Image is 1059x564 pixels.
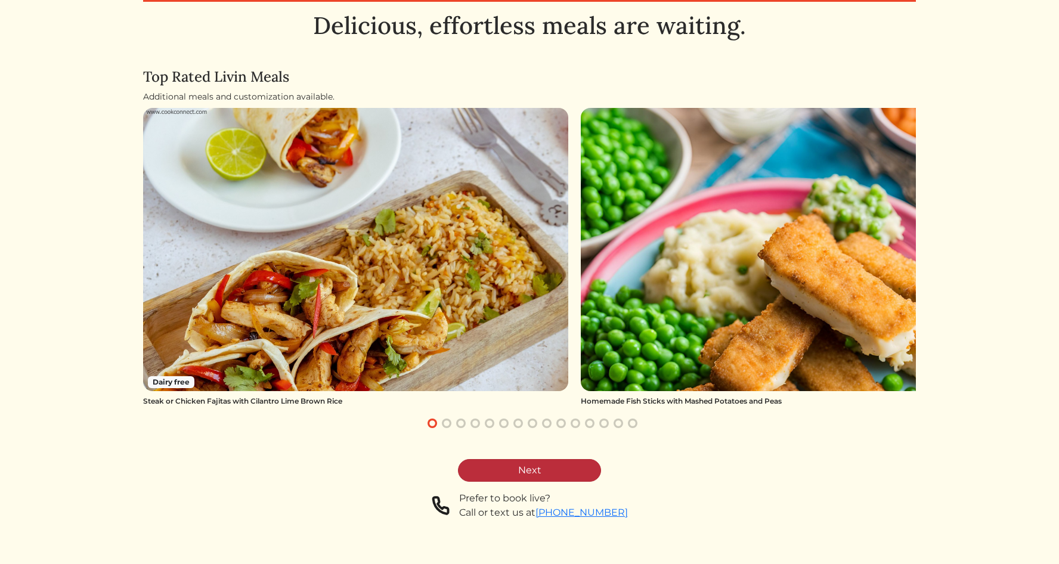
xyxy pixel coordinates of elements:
img: Steak or Chicken Fajitas with Cilantro Lime Brown Rice [143,108,568,391]
h1: Delicious, effortless meals are waiting. [143,11,916,40]
div: Call or text us at [459,506,628,520]
a: Next [458,459,601,482]
h4: Top Rated Livin Meals [143,69,916,86]
div: Prefer to book live? [459,491,628,506]
div: Additional meals and customization available. [143,91,916,103]
img: phone-a8f1853615f4955a6c6381654e1c0f7430ed919b147d78756318837811cda3a7.svg [432,491,450,520]
div: Homemade Fish Sticks with Mashed Potatoes and Peas [581,396,1006,407]
img: Homemade Fish Sticks with Mashed Potatoes and Peas [581,108,1006,391]
a: [PHONE_NUMBER] [535,507,628,518]
div: Steak or Chicken Fajitas with Cilantro Lime Brown Rice [143,396,568,407]
span: Dairy free [148,376,194,388]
